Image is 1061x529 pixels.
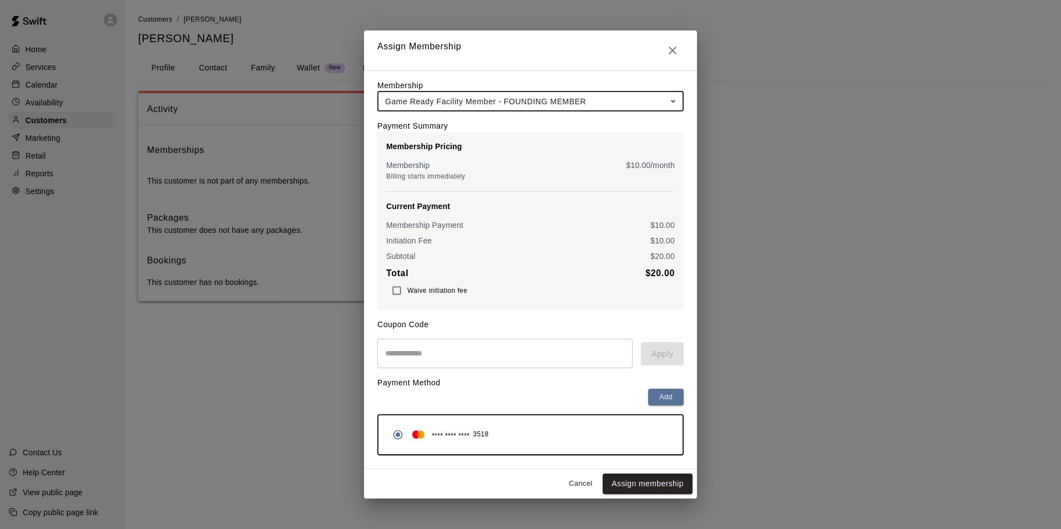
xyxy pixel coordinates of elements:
p: Membership Pricing [386,141,675,152]
span: 3518 [473,429,488,440]
p: Initiation Fee [386,235,432,246]
p: Membership [386,160,430,171]
span: Billing starts immediately [386,172,465,180]
p: $ 10.00 [650,220,675,231]
p: $ 20.00 [650,251,675,262]
div: Game Ready Facility Member - FOUNDING MEMBER [377,91,684,111]
button: Close [661,39,684,62]
button: Cancel [563,475,598,492]
label: Payment Summary [377,121,448,130]
p: Current Payment [386,201,675,212]
p: $ 10.00 [650,235,675,246]
p: $ 10.00 /month [627,160,675,171]
p: Subtotal [386,251,416,262]
img: Credit card brand logo [408,429,428,440]
label: Coupon Code [377,320,429,329]
h2: Assign Membership [364,30,697,70]
button: Assign membership [603,474,693,494]
span: Waive initiation fee [407,287,467,294]
label: Payment Method [377,378,441,387]
button: Add [648,389,684,406]
p: Membership Payment [386,220,463,231]
b: $ 20.00 [645,268,675,278]
b: Total [386,268,408,278]
label: Membership [377,81,423,90]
